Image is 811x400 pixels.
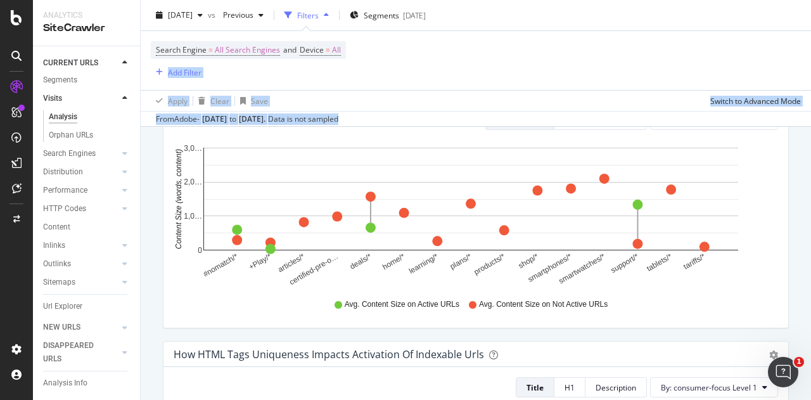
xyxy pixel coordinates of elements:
[43,92,118,105] a: Visits
[527,252,573,284] text: smartphones/*
[218,5,269,25] button: Previous
[215,41,280,59] span: All Search Engines
[43,276,118,289] a: Sitemaps
[43,92,62,105] div: Visits
[554,377,585,397] button: H1
[381,252,406,271] text: home/*
[43,56,98,70] div: CURRENT URLS
[43,165,118,179] a: Distribution
[345,299,459,310] span: Avg. Content Size on Active URLs
[156,113,338,125] div: From Adobe - to Data is not sampled
[208,44,213,55] span: =
[645,252,674,273] text: tablets/*
[682,252,706,271] text: tariffs/*
[364,10,399,20] span: Segments
[184,178,202,187] text: 2,0…
[348,252,373,271] text: deals/*
[239,113,265,125] div: [DATE] .
[210,95,229,106] div: Clear
[43,147,96,160] div: Search Engines
[557,252,606,285] text: smartwatches/*
[472,252,506,276] text: products/*
[218,10,253,20] span: Previous
[156,44,207,55] span: Search Engine
[710,95,801,106] div: Switch to Advanced Mode
[596,382,636,393] div: Description
[43,21,130,35] div: SiteCrawler
[151,65,201,80] button: Add Filter
[198,246,202,255] text: 0
[174,348,484,361] div: How HTML tags uniqueness impacts activation of indexable urls
[565,382,575,393] div: H1
[43,276,75,289] div: Sitemaps
[43,377,131,390] a: Analysis Info
[43,147,118,160] a: Search Engines
[609,252,640,274] text: support/*
[184,144,202,153] text: 3,0…
[43,377,87,390] div: Analysis Info
[168,95,188,106] div: Apply
[43,10,130,21] div: Analytics
[174,149,183,249] text: Content Size (words, content)
[43,321,80,334] div: NEW URLS
[43,239,65,252] div: Inlinks
[300,44,324,55] span: Device
[49,110,131,124] a: Analysis
[235,91,268,111] button: Save
[251,95,268,106] div: Save
[43,165,83,179] div: Distribution
[479,299,608,310] span: Avg. Content Size on Not Active URLs
[279,5,334,25] button: Filters
[403,10,426,20] div: [DATE]
[43,184,118,197] a: Performance
[527,382,544,393] div: Title
[43,300,131,313] a: Url Explorer
[43,56,118,70] a: CURRENT URLS
[201,252,239,279] text: #nomatch/*
[43,74,131,87] a: Segments
[168,10,193,20] span: 2025 Aug. 26th
[516,377,554,397] button: Title
[768,357,798,387] iframe: Intercom live chat
[43,339,118,366] a: DISAPPEARED URLS
[151,5,208,25] button: [DATE]
[345,5,431,25] button: Segments[DATE]
[297,10,319,20] div: Filters
[517,252,540,270] text: shop/*
[49,129,131,142] a: Orphan URLs
[449,252,473,271] text: plans/*
[283,44,297,55] span: and
[43,202,86,216] div: HTTP Codes
[407,252,440,276] text: learning/*
[661,382,757,393] span: By: consumer-focus Level 1
[43,321,118,334] a: NEW URLS
[43,202,118,216] a: HTTP Codes
[193,91,229,111] button: Clear
[43,184,87,197] div: Performance
[326,44,330,55] span: =
[43,221,70,234] div: Content
[202,113,227,125] div: [DATE]
[585,377,647,397] button: Description
[168,67,201,77] div: Add Filter
[247,252,273,271] text: +Play/*
[650,377,778,397] button: By: consumer-focus Level 1
[208,10,218,20] span: vs
[794,357,804,367] span: 1
[184,212,202,221] text: 1,0…
[769,351,778,359] div: gear
[43,221,131,234] a: Content
[43,257,118,271] a: Outlinks
[43,74,77,87] div: Segments
[151,91,188,111] button: Apply
[49,129,93,142] div: Orphan URLs
[174,140,768,287] svg: A chart.
[332,41,341,59] span: All
[705,91,801,111] button: Switch to Advanced Mode
[43,239,118,252] a: Inlinks
[43,339,107,366] div: DISAPPEARED URLS
[276,252,306,274] text: articles/*
[43,257,71,271] div: Outlinks
[49,110,77,124] div: Analysis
